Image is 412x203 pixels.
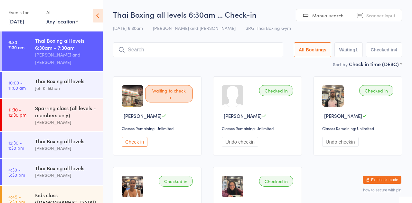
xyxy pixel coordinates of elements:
button: Check in [122,137,147,147]
button: Checked in4 [366,42,402,57]
div: Classes Remaining: Unlimited [122,126,195,131]
span: Scanner input [366,12,395,19]
div: 1 [355,47,358,52]
div: Checked in [159,176,193,187]
div: Sparring class (all levels - members only) [35,104,97,119]
a: 10:00 -11:00 amThai Boxing all levelsJoh Kittikhun [2,72,103,98]
div: Check in time (DESC) [349,60,402,67]
label: Sort by [333,61,348,67]
div: Thai Boxing all levels 6:30am - 7:30am [35,37,97,51]
button: how to secure with pin [363,188,401,192]
span: SRG Thai Boxing Gym [246,25,291,31]
button: Waiting1 [334,42,363,57]
button: Undo checkin [322,137,359,147]
span: [PERSON_NAME] [224,112,262,119]
span: [PERSON_NAME] and [PERSON_NAME] [153,25,236,31]
div: Classes Remaining: Unlimited [322,126,395,131]
div: Classes Remaining: Unlimited [222,126,295,131]
a: 12:30 -1:30 pmThai Boxing all levels[PERSON_NAME] [2,132,103,158]
div: Joh Kittikhun [35,84,97,92]
div: 4 [395,47,397,52]
div: Checked in [359,85,393,96]
span: [PERSON_NAME] [324,112,362,119]
img: image1746224885.png [122,176,143,197]
span: [PERSON_NAME] [124,112,162,119]
div: At [46,7,78,18]
div: [PERSON_NAME] [35,172,97,179]
button: All Bookings [294,42,331,57]
button: Exit kiosk mode [363,176,401,184]
div: Thai Boxing all levels [35,164,97,172]
input: Search [113,42,283,57]
div: Checked in [259,85,293,96]
a: [DATE] [8,18,24,25]
a: 4:30 -5:30 pmThai Boxing all levels[PERSON_NAME] [2,159,103,185]
div: Any location [46,18,78,25]
a: 6:30 -7:30 amThai Boxing all levels 6:30am - 7:30am[PERSON_NAME] and [PERSON_NAME] [2,31,103,71]
time: 4:30 - 5:30 pm [8,167,25,177]
time: 12:30 - 1:30 pm [8,140,24,150]
div: Thai Boxing all levels [35,77,97,84]
img: image1754713119.png [122,85,143,107]
div: Events for [8,7,40,18]
img: image1719483483.png [222,176,243,197]
button: Undo checkin [222,137,258,147]
span: Manual search [312,12,343,19]
span: [DATE] 6:30am [113,25,143,31]
time: 6:30 - 7:30 am [8,40,24,50]
div: [PERSON_NAME] [35,145,97,152]
div: Waiting to check in [145,85,193,102]
div: [PERSON_NAME] and [PERSON_NAME] [35,51,97,66]
a: 11:30 -12:30 pmSparring class (all levels - members only)[PERSON_NAME] [2,99,103,131]
div: [PERSON_NAME] [35,119,97,126]
time: 11:30 - 12:30 pm [8,107,26,117]
div: Checked in [259,176,293,187]
h2: Thai Boxing all levels 6:30am … Check-in [113,9,402,20]
time: 10:00 - 11:00 am [8,80,26,90]
img: image1719480051.png [322,85,344,107]
div: Thai Boxing all levels [35,137,97,145]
